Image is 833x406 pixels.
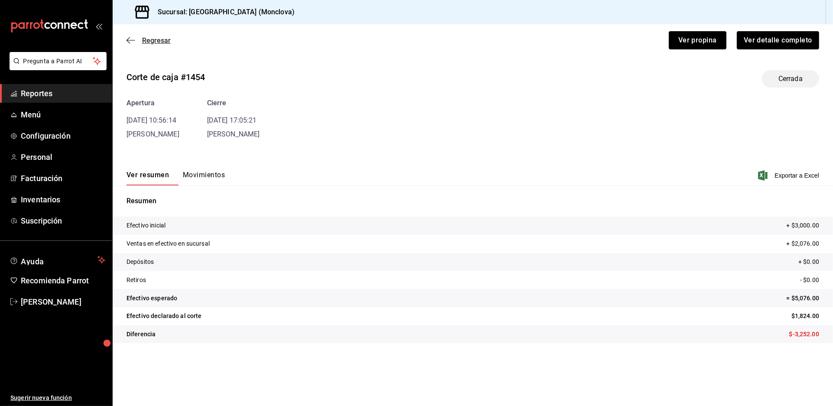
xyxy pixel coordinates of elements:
[126,330,156,339] p: Diferencia
[6,63,107,72] a: Pregunta a Parrot AI
[126,171,169,185] button: Ver resumen
[21,151,105,163] span: Personal
[21,194,105,205] span: Inventarios
[789,330,819,339] p: $-3,252.00
[151,7,295,17] h3: Sucursal: [GEOGRAPHIC_DATA] (Monclova)
[10,52,107,70] button: Pregunta a Parrot AI
[787,221,819,230] p: + $3,000.00
[760,170,819,181] button: Exportar a Excel
[21,130,105,142] span: Configuración
[800,276,819,285] p: - $0.00
[791,312,819,321] p: $1,824.00
[126,196,819,206] p: Resumen
[798,257,819,266] p: + $0.00
[126,71,205,84] div: Corte de caja #1454
[787,239,819,248] p: + $2,076.00
[21,275,105,286] span: Recomienda Parrot
[126,312,202,321] p: Efectivo declarado al corte
[126,116,176,124] time: [DATE] 10:56:14
[23,57,93,66] span: Pregunta a Parrot AI
[126,171,225,185] div: navigation tabs
[21,296,105,308] span: [PERSON_NAME]
[142,36,171,45] span: Regresar
[787,294,819,303] p: = $5,076.00
[207,98,260,108] div: Cierre
[126,98,179,108] div: Apertura
[21,172,105,184] span: Facturación
[95,23,102,29] button: open_drawer_menu
[21,255,94,265] span: Ayuda
[21,215,105,227] span: Suscripción
[207,130,260,138] span: [PERSON_NAME]
[126,276,146,285] p: Retiros
[126,294,177,303] p: Efectivo esperado
[183,171,225,185] button: Movimientos
[21,109,105,120] span: Menú
[773,74,808,84] span: Cerrada
[10,393,105,403] span: Sugerir nueva función
[21,88,105,99] span: Reportes
[126,36,171,45] button: Regresar
[126,130,179,138] span: [PERSON_NAME]
[207,116,257,124] time: [DATE] 17:05:21
[126,239,210,248] p: Ventas en efectivo en sucursal
[669,31,726,49] button: Ver propina
[126,257,154,266] p: Depósitos
[126,221,165,230] p: Efectivo inicial
[737,31,819,49] button: Ver detalle completo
